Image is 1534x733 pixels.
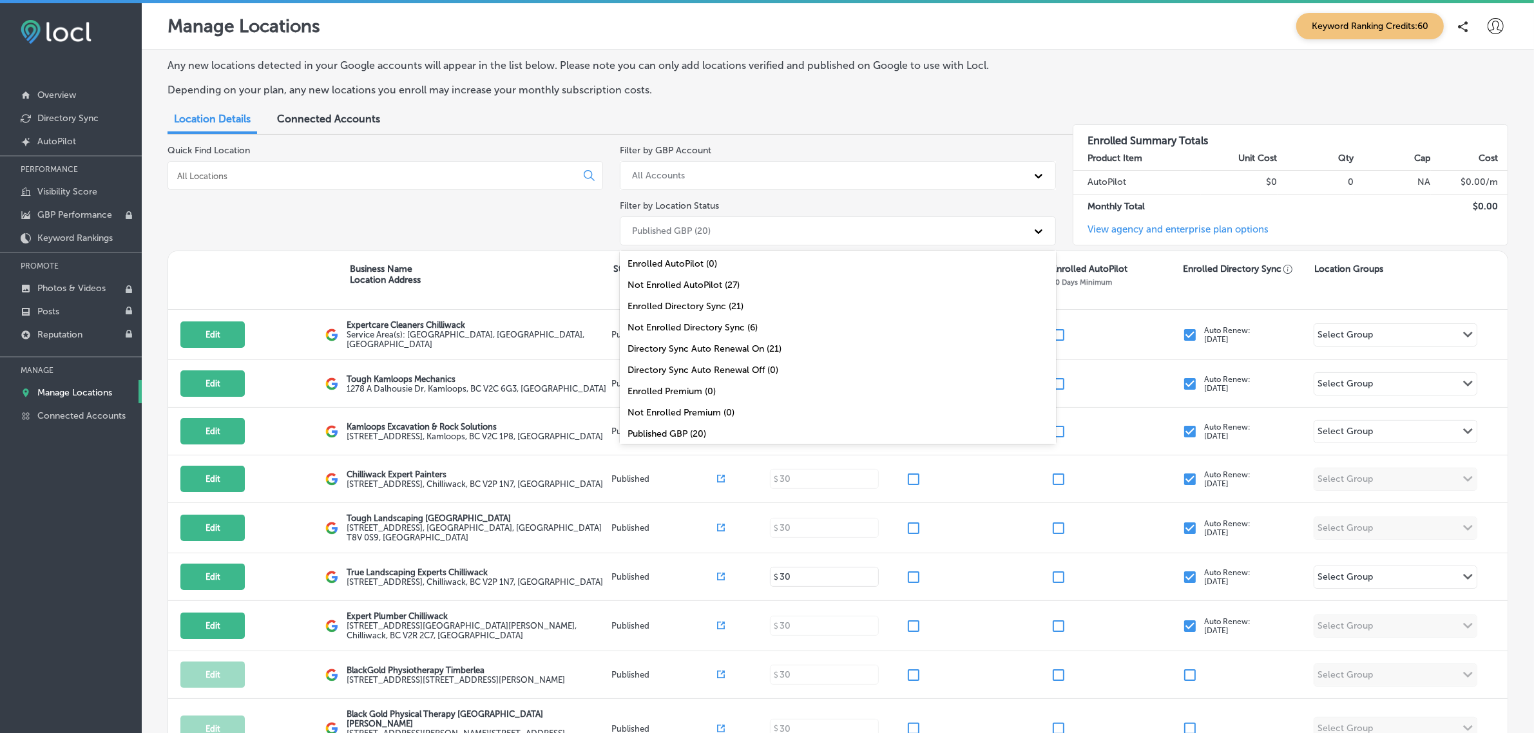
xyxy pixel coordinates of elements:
[1278,147,1354,171] th: Qty
[1278,171,1354,195] td: 0
[325,571,338,584] img: logo
[325,473,338,486] img: logo
[620,338,1055,359] div: Directory Sync Auto Renewal On (21)
[611,670,717,680] p: Published
[37,209,112,220] p: GBP Performance
[21,20,91,44] img: fda3e92497d09a02dc62c9cd864e3231.png
[37,186,97,197] p: Visibility Score
[1204,423,1251,441] p: Auto Renew: [DATE]
[1204,568,1251,586] p: Auto Renew: [DATE]
[347,665,565,675] p: BlackGold Physiotherapy Timberlea
[1204,470,1251,488] p: Auto Renew: [DATE]
[168,145,250,156] label: Quick Find Location
[347,513,608,523] p: Tough Landscaping [GEOGRAPHIC_DATA]
[325,522,338,535] img: logo
[347,422,603,432] p: Kamloops Excavation & Rock Solutions
[325,669,338,681] img: logo
[347,384,606,394] label: 1278 A Dalhousie Dr , Kamloops, BC V2C 6G3, [GEOGRAPHIC_DATA]
[325,377,338,390] img: logo
[620,253,1055,274] div: Enrolled AutoPilot (0)
[611,426,717,436] p: Published
[325,425,338,438] img: logo
[1431,147,1508,171] th: Cost
[1201,147,1278,171] th: Unit Cost
[1318,378,1373,393] div: Select Group
[37,90,76,100] p: Overview
[632,170,685,181] div: All Accounts
[611,621,717,631] p: Published
[347,470,603,479] p: Chilliwack Expert Painters
[168,15,320,37] p: Manage Locations
[1431,171,1508,195] td: $ 0.00 /m
[1318,426,1373,441] div: Select Group
[1204,617,1251,635] p: Auto Renew: [DATE]
[180,466,245,492] button: Edit
[620,359,1055,381] div: Directory Sync Auto Renewal Off (0)
[37,410,126,421] p: Connected Accounts
[611,379,717,388] p: Published
[37,283,106,294] p: Photos & Videos
[37,113,99,124] p: Directory Sync
[620,274,1055,296] div: Not Enrolled AutoPilot (27)
[611,523,717,533] p: Published
[37,329,82,340] p: Reputation
[347,611,608,621] p: Expert Plumber Chilliwack
[347,577,603,587] label: [STREET_ADDRESS] , Chilliwack, BC V2P 1N7, [GEOGRAPHIC_DATA]
[350,263,421,285] p: Business Name Location Address
[37,233,113,243] p: Keyword Rankings
[180,370,245,397] button: Edit
[347,479,603,489] label: [STREET_ADDRESS] , Chilliwack, BC V2P 1N7, [GEOGRAPHIC_DATA]
[180,321,245,348] button: Edit
[620,296,1055,317] div: Enrolled Directory Sync (21)
[620,200,719,211] label: Filter by Location Status
[325,328,338,341] img: logo
[168,84,1039,96] p: Depending on your plan, any new locations you enroll may increase your monthly subscription costs.
[347,709,608,728] p: Black Gold Physical Therapy [GEOGRAPHIC_DATA][PERSON_NAME]
[611,474,717,484] p: Published
[176,170,573,182] input: All Locations
[1354,171,1431,195] td: NA
[347,320,608,330] p: Expertcare Cleaners Chilliwack
[37,136,76,147] p: AutoPilot
[1204,375,1251,393] p: Auto Renew: [DATE]
[1088,153,1142,164] strong: Product Item
[1354,147,1431,171] th: Cap
[620,402,1055,423] div: Not Enrolled Premium (0)
[347,374,606,384] p: Tough Kamloops Mechanics
[1204,326,1251,344] p: Auto Renew: [DATE]
[1318,329,1373,344] div: Select Group
[1296,13,1444,39] span: Keyword Ranking Credits: 60
[347,523,608,542] label: [STREET_ADDRESS] , [GEOGRAPHIC_DATA], [GEOGRAPHIC_DATA] T8V 0S9, [GEOGRAPHIC_DATA]
[174,113,251,125] span: Location Details
[1073,125,1508,147] h3: Enrolled Summary Totals
[180,515,245,541] button: Edit
[1204,519,1251,537] p: Auto Renew: [DATE]
[620,423,1055,444] div: Published GBP (20)
[277,113,380,125] span: Connected Accounts
[611,330,717,339] p: Published
[347,621,608,640] label: [STREET_ADDRESS][GEOGRAPHIC_DATA][PERSON_NAME] , Chilliwack, BC V2R 2C7, [GEOGRAPHIC_DATA]
[1314,263,1383,274] p: Location Groups
[1073,195,1201,218] td: Monthly Total
[774,573,778,582] p: $
[168,59,1039,71] p: Any new locations detected in your Google accounts will appear in the list below. Please note you...
[347,675,565,685] label: [STREET_ADDRESS] [STREET_ADDRESS][PERSON_NAME]
[1051,278,1112,287] p: 30 Days Minimum
[180,662,245,688] button: Edit
[1073,224,1269,245] a: View agency and enterprise plan options
[347,330,584,349] span: Chilliwack, BC, Canada
[620,145,711,156] label: Filter by GBP Account
[1073,171,1201,195] td: AutoPilot
[1201,171,1278,195] td: $0
[632,225,711,236] div: Published GBP (20)
[180,613,245,639] button: Edit
[1318,571,1373,586] div: Select Group
[1051,263,1127,274] p: Enrolled AutoPilot
[613,263,719,274] p: Status
[37,387,112,398] p: Manage Locations
[180,564,245,590] button: Edit
[347,432,603,441] label: [STREET_ADDRESS] , Kamloops, BC V2C 1P8, [GEOGRAPHIC_DATA]
[620,381,1055,402] div: Enrolled Premium (0)
[347,567,603,577] p: True Landscaping Experts Chilliwack
[1431,195,1508,218] td: $ 0.00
